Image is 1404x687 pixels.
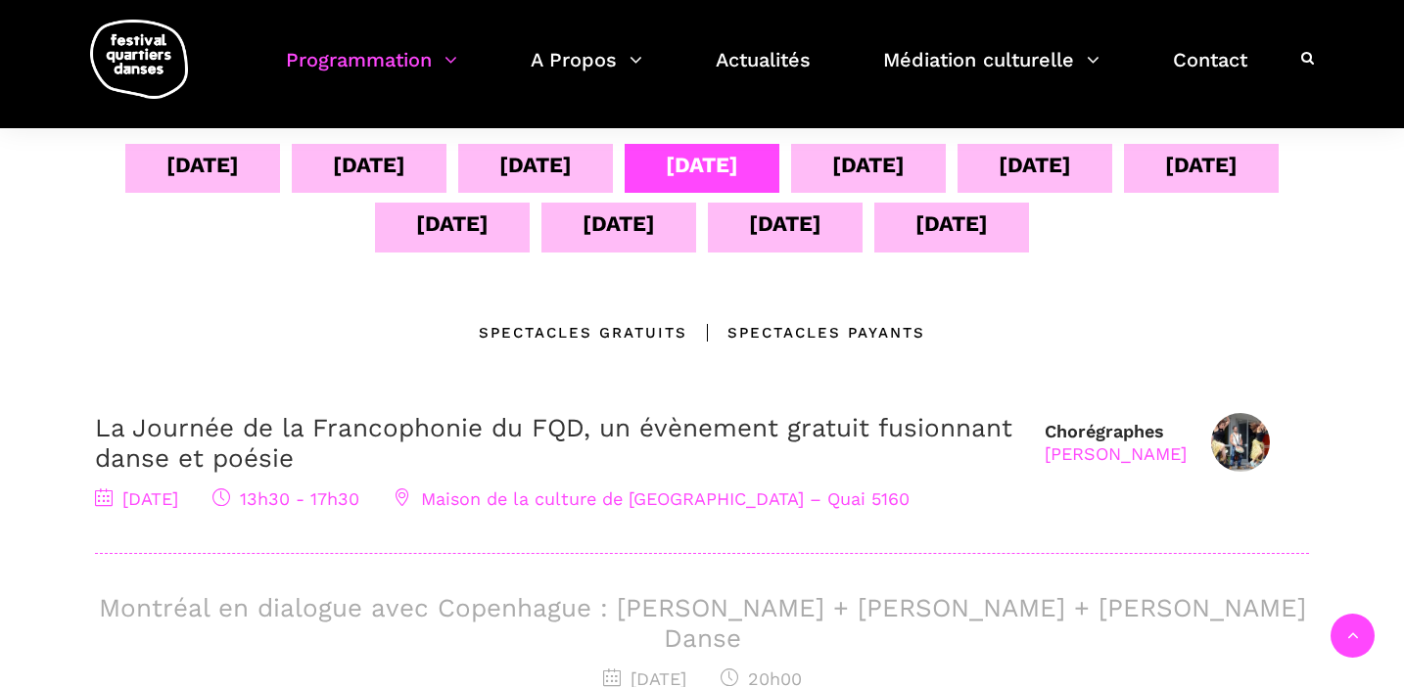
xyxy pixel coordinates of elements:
[95,488,178,509] span: [DATE]
[166,148,239,182] div: [DATE]
[999,148,1071,182] div: [DATE]
[883,43,1100,101] a: Médiation culturelle
[95,413,1012,473] a: La Journée de la Francophonie du FQD, un évènement gratuit fusionnant danse et poésie
[749,206,821,241] div: [DATE]
[394,488,910,509] span: Maison de la culture de [GEOGRAPHIC_DATA] – Quai 5160
[832,148,905,182] div: [DATE]
[90,20,188,99] img: logo-fqd-med
[1165,148,1238,182] div: [DATE]
[716,43,811,101] a: Actualités
[1211,413,1270,472] img: DSC_1211TaafeFanga2017
[1173,43,1247,101] a: Contact
[583,206,655,241] div: [DATE]
[286,43,457,101] a: Programmation
[915,206,988,241] div: [DATE]
[416,206,489,241] div: [DATE]
[212,488,359,509] span: 13h30 - 17h30
[1045,442,1187,465] div: [PERSON_NAME]
[499,148,572,182] div: [DATE]
[666,148,738,182] div: [DATE]
[479,321,687,344] div: Spectacles gratuits
[531,43,642,101] a: A Propos
[333,148,405,182] div: [DATE]
[1045,420,1187,466] div: Chorégraphes
[687,321,925,344] div: Spectacles Payants
[95,593,1309,654] h3: Montréal en dialogue avec Copenhague : [PERSON_NAME] + [PERSON_NAME] + [PERSON_NAME] Danse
